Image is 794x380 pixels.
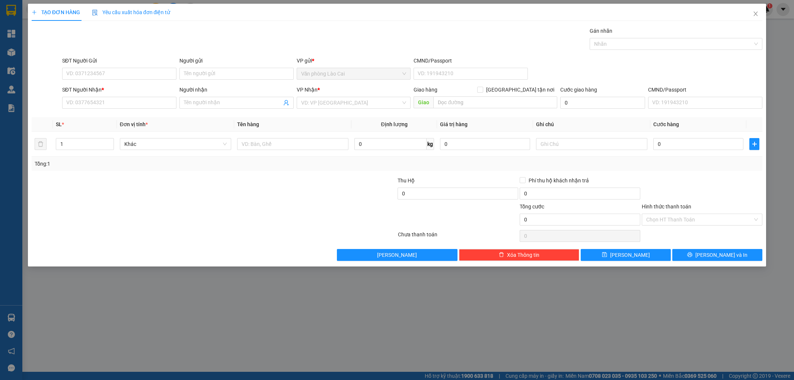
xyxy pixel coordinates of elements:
span: Tổng cước [520,204,544,210]
button: save[PERSON_NAME] [581,249,671,261]
th: Ghi chú [533,117,650,132]
span: Văn phòng Lào Cai [301,68,406,79]
input: VD: Bàn, Ghế [237,138,348,150]
div: VP gửi [297,57,411,65]
span: Thu Hộ [398,178,415,183]
span: Tên hàng [237,121,259,127]
span: [PERSON_NAME] [610,251,650,259]
span: Giá trị hàng [440,121,468,127]
div: Chưa thanh toán [397,230,519,243]
span: Yêu cầu xuất hóa đơn điện tử [92,9,170,15]
span: Phí thu hộ khách nhận trả [526,176,592,185]
div: SĐT Người Gửi [62,57,176,65]
div: Tổng: 1 [35,160,306,168]
span: Cước hàng [653,121,679,127]
span: Định lượng [381,121,408,127]
span: Đơn vị tính [120,121,148,127]
div: CMND/Passport [648,86,762,94]
input: 0 [440,138,530,150]
span: plus [750,141,759,147]
img: icon [92,10,98,16]
button: [PERSON_NAME] [337,249,457,261]
span: kg [427,138,434,150]
div: CMND/Passport [414,57,528,65]
span: user-add [283,100,289,106]
span: close [753,11,759,17]
span: save [602,252,607,258]
input: Cước giao hàng [560,97,645,109]
span: [PERSON_NAME] [377,251,417,259]
button: delete [35,138,47,150]
span: [PERSON_NAME] và In [695,251,747,259]
span: Xóa Thông tin [507,251,539,259]
div: SĐT Người Nhận [62,86,176,94]
span: plus [32,10,37,15]
span: delete [499,252,504,258]
button: printer[PERSON_NAME] và In [672,249,762,261]
label: Hình thức thanh toán [642,204,691,210]
span: Giao [414,96,433,108]
span: Giao hàng [414,87,437,93]
label: Cước giao hàng [560,87,597,93]
span: TẠO ĐƠN HÀNG [32,9,80,15]
span: VP Nhận [297,87,318,93]
span: Khác [124,138,227,150]
label: Gán nhãn [590,28,612,34]
button: Close [745,4,766,25]
span: SL [56,121,62,127]
div: Người nhận [179,86,294,94]
input: Dọc đường [433,96,557,108]
button: deleteXóa Thông tin [459,249,580,261]
span: [GEOGRAPHIC_DATA] tận nơi [483,86,557,94]
button: plus [749,138,759,150]
span: printer [687,252,692,258]
div: Người gửi [179,57,294,65]
input: Ghi Chú [536,138,647,150]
